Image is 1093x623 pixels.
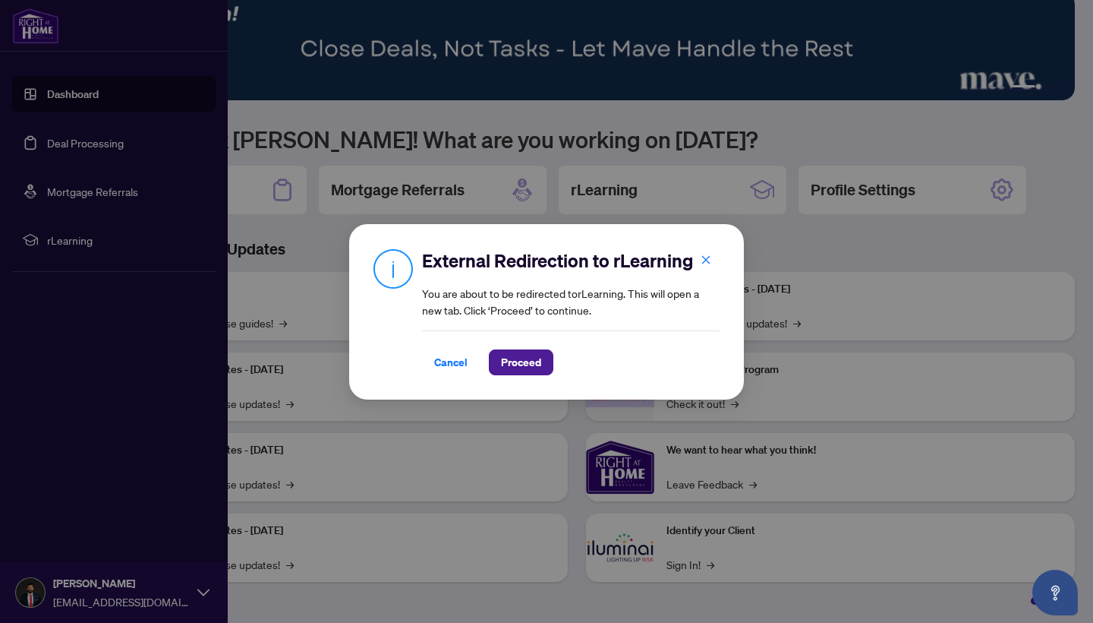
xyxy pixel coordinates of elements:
button: Cancel [422,349,480,375]
img: Info Icon [373,248,413,289]
h2: External Redirection to rLearning [422,248,720,273]
div: You are about to be redirected to rLearning . This will open a new tab. Click ‘Proceed’ to continue. [422,248,720,375]
span: Proceed [501,350,541,375]
span: Cancel [434,350,468,375]
button: Proceed [489,349,553,375]
button: Open asap [1032,570,1078,615]
span: close [701,254,711,264]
